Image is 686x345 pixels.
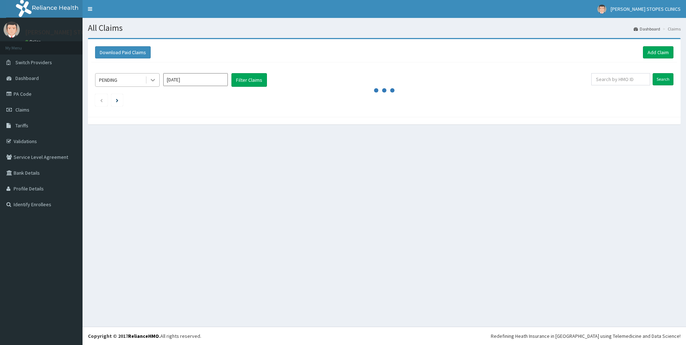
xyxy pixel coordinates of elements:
button: Download Paid Claims [95,46,151,58]
a: Previous page [100,97,103,103]
div: PENDING [99,76,117,84]
input: Search by HMO ID [591,73,650,85]
svg: audio-loading [373,80,395,101]
strong: Copyright © 2017 . [88,333,160,339]
h1: All Claims [88,23,681,33]
p: [PERSON_NAME] STOPES CLINICS [25,29,119,36]
a: Add Claim [643,46,673,58]
a: Next page [116,97,118,103]
input: Select Month and Year [163,73,228,86]
div: Redefining Heath Insurance in [GEOGRAPHIC_DATA] using Telemedicine and Data Science! [491,332,681,340]
footer: All rights reserved. [83,327,686,345]
img: User Image [4,22,20,38]
a: RelianceHMO [128,333,159,339]
input: Search [653,73,673,85]
button: Filter Claims [231,73,267,87]
img: User Image [597,5,606,14]
span: Claims [15,107,29,113]
a: Online [25,39,42,44]
a: Dashboard [634,26,660,32]
span: Dashboard [15,75,39,81]
span: [PERSON_NAME] STOPES CLINICS [611,6,681,12]
li: Claims [661,26,681,32]
span: Tariffs [15,122,28,129]
span: Switch Providers [15,59,52,66]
